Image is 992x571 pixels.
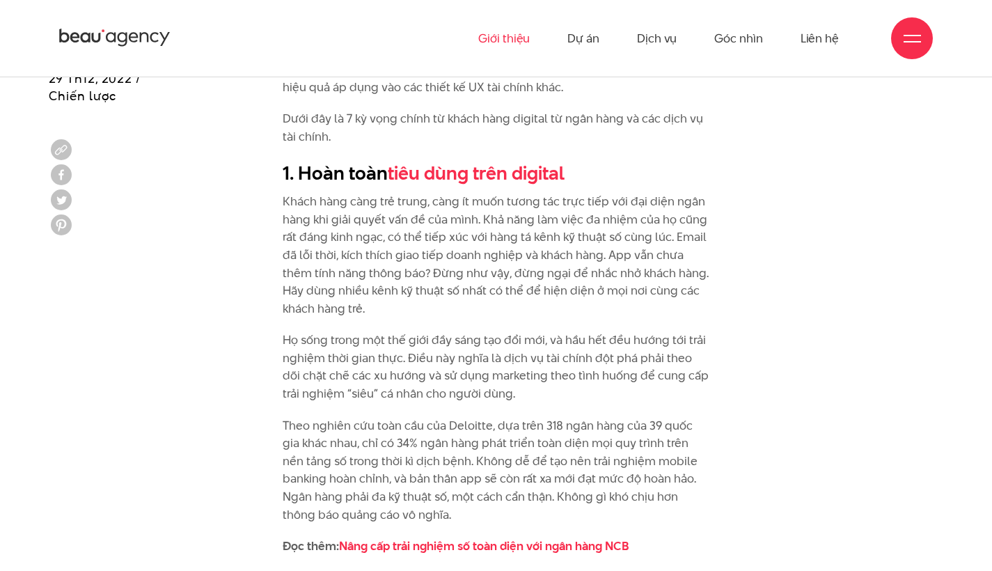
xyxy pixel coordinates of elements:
[283,538,629,554] strong: Đọc thêm:
[283,417,709,524] p: Theo nghiên cứu toàn cầu của Deloitte, dựa trên 318 ngân hàng của 39 quốc gia khác nhau, chỉ có 3...
[283,160,709,187] h2: 1. Hoàn toàn
[49,70,141,104] span: 29 Th12, 2022 / Chiến lược
[283,193,709,318] p: Khách hàng càng trẻ trung, càng ít muốn tương tác trực tiếp với đại diện ngân hàng khi giải quyết...
[388,160,565,186] a: tiêu dùng trên digital
[339,538,629,554] a: Nâng cấp trải nghiệm số toàn diện với ngân hàng NCB
[283,110,709,146] p: Dưới đây là 7 kỳ vọng chính từ khách hàng digital từ ngân hàng và các dịch vụ tài chính.
[283,331,709,402] p: Họ sống trong một thế giới đầy sáng tạo đổi mới, và hầu hết đều hướng tới trải nghiệm thời gian t...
